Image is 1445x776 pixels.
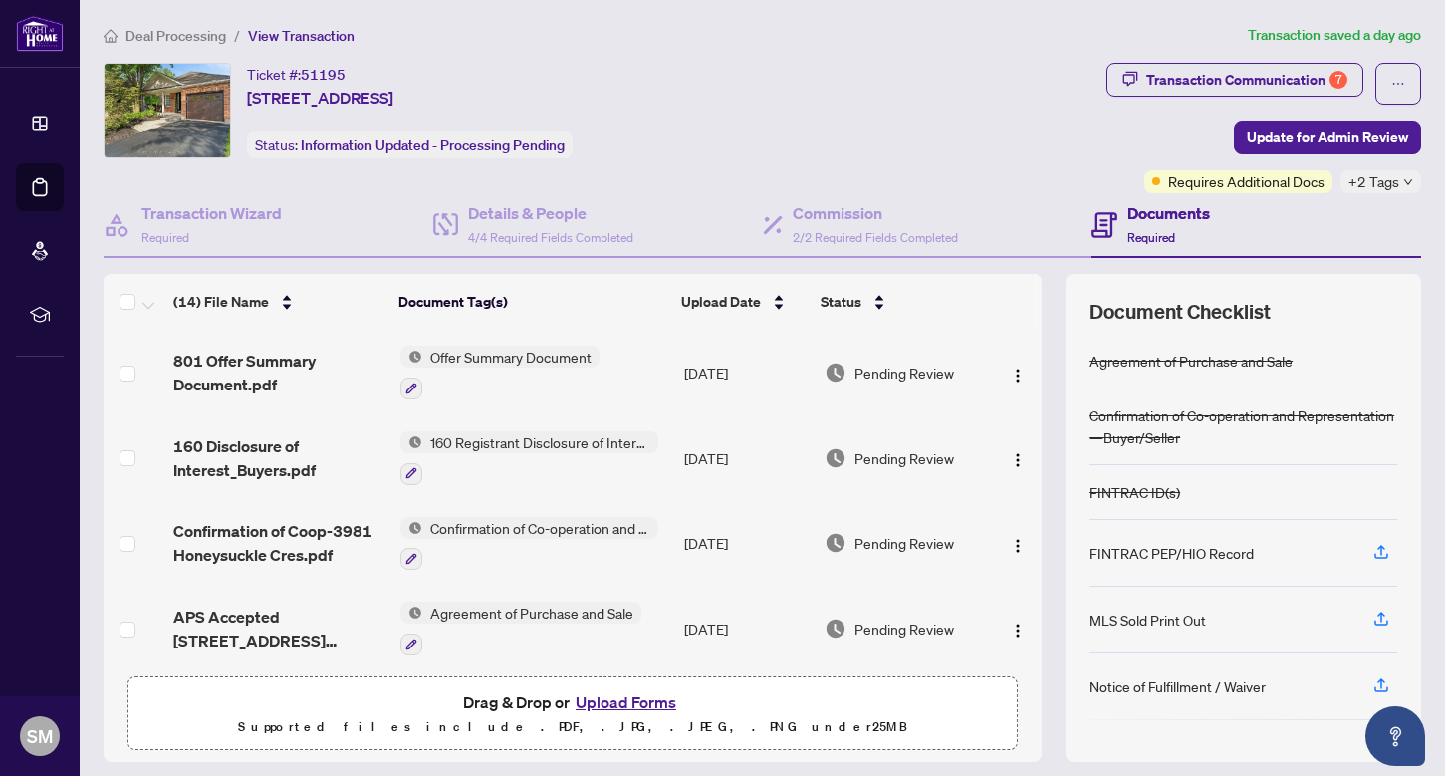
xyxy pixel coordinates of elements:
div: 7 [1329,71,1347,89]
span: 801 Offer Summary Document.pdf [173,349,384,396]
div: MLS Sold Print Out [1089,609,1206,631]
img: Logo [1010,538,1026,554]
span: 160 Disclosure of Interest_Buyers.pdf [173,434,384,482]
td: [DATE] [676,586,817,671]
button: Transaction Communication7 [1106,63,1363,97]
span: Offer Summary Document [422,346,600,368]
span: Update for Admin Review [1247,122,1408,153]
span: Confirmation of Coop-3981 Honeysuckle Cres.pdf [173,519,384,567]
span: Status [821,291,861,313]
span: Drag & Drop orUpload FormsSupported files include .PDF, .JPG, .JPEG, .PNG under25MB [128,677,1017,751]
img: Status Icon [400,431,422,453]
button: Upload Forms [570,689,682,715]
button: Status IconConfirmation of Co-operation and Representation—Buyer/Seller [400,517,658,571]
img: Document Status [825,362,846,384]
div: FINTRAC ID(s) [1089,481,1180,503]
div: Notice of Fulfillment / Waiver [1089,675,1266,697]
button: Status IconOffer Summary Document [400,346,600,399]
button: Logo [1002,613,1034,645]
span: Requires Additional Docs [1168,170,1325,192]
div: Agreement of Purchase and Sale [1089,350,1293,372]
span: APS Accepted [STREET_ADDRESS] Final.pdf [173,605,384,652]
td: [DATE] [676,330,817,415]
img: Document Status [825,532,846,554]
img: Logo [1010,368,1026,384]
div: Confirmation of Co-operation and Representation—Buyer/Seller [1089,404,1397,448]
button: Logo [1002,442,1034,474]
span: Pending Review [854,532,954,554]
img: Document Status [825,618,846,640]
img: IMG-X12374132_1.jpg [105,64,230,157]
span: Document Checklist [1089,298,1271,326]
span: Required [141,230,189,245]
li: / [234,24,240,47]
td: [DATE] [676,415,817,501]
article: Transaction saved a day ago [1248,24,1421,47]
h4: Details & People [468,201,633,225]
img: Status Icon [400,346,422,368]
span: (14) File Name [173,291,269,313]
th: Status [813,274,987,330]
div: Ticket #: [247,63,346,86]
p: Supported files include .PDF, .JPG, .JPEG, .PNG under 25 MB [140,715,1005,739]
button: Status Icon160 Registrant Disclosure of Interest - Acquisition ofProperty [400,431,658,485]
img: Status Icon [400,602,422,624]
span: home [104,29,118,43]
button: Status IconAgreement of Purchase and Sale [400,602,641,655]
img: Logo [1010,452,1026,468]
div: Status: [247,131,573,158]
span: down [1403,177,1413,187]
th: (14) File Name [165,274,391,330]
img: Status Icon [400,517,422,539]
button: Logo [1002,527,1034,559]
span: Drag & Drop or [463,689,682,715]
span: ellipsis [1391,77,1405,91]
span: View Transaction [248,27,355,45]
h4: Transaction Wizard [141,201,282,225]
span: +2 Tags [1348,170,1399,193]
th: Document Tag(s) [390,274,672,330]
button: Logo [1002,357,1034,388]
h4: Commission [793,201,958,225]
span: 51195 [301,66,346,84]
span: Pending Review [854,618,954,640]
div: FINTRAC PEP/HIO Record [1089,542,1254,564]
div: Transaction Communication [1146,64,1347,96]
span: [STREET_ADDRESS] [247,86,393,110]
span: 2/2 Required Fields Completed [793,230,958,245]
span: Required [1127,230,1175,245]
span: Confirmation of Co-operation and Representation—Buyer/Seller [422,517,658,539]
span: 160 Registrant Disclosure of Interest - Acquisition ofProperty [422,431,658,453]
button: Open asap [1365,706,1425,766]
img: Document Status [825,447,846,469]
th: Upload Date [673,274,813,330]
span: 4/4 Required Fields Completed [468,230,633,245]
td: [DATE] [676,501,817,587]
span: SM [27,722,53,750]
img: Logo [1010,623,1026,639]
span: Pending Review [854,362,954,384]
button: Update for Admin Review [1234,121,1421,154]
img: logo [16,15,64,52]
span: Information Updated - Processing Pending [301,136,565,154]
span: Upload Date [681,291,761,313]
span: Pending Review [854,447,954,469]
h4: Documents [1127,201,1210,225]
span: Deal Processing [125,27,226,45]
span: Agreement of Purchase and Sale [422,602,641,624]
